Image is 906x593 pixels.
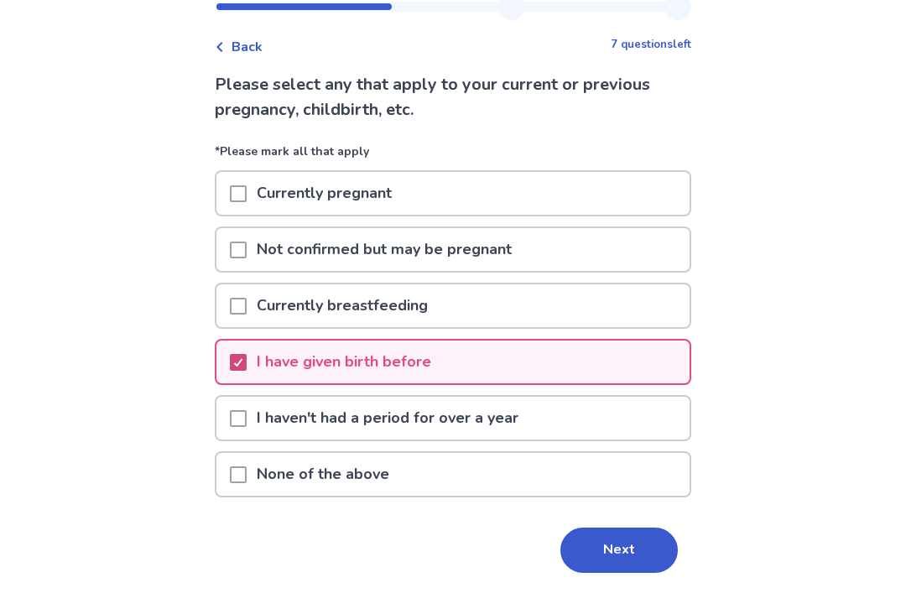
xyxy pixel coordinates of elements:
[560,528,678,573] button: Next
[247,453,399,496] p: None of the above
[247,397,528,440] p: I haven't had a period for over a year
[232,37,263,57] span: Back
[247,341,441,383] p: I have given birth before
[215,143,691,170] p: *Please mark all that apply
[247,172,402,215] p: Currently pregnant
[611,37,691,54] p: 7 questions left
[247,284,438,327] p: Currently breastfeeding
[215,72,691,122] p: Please select any that apply to your current or previous pregnancy, childbirth, etc.
[247,228,522,271] p: Not confirmed but may be pregnant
